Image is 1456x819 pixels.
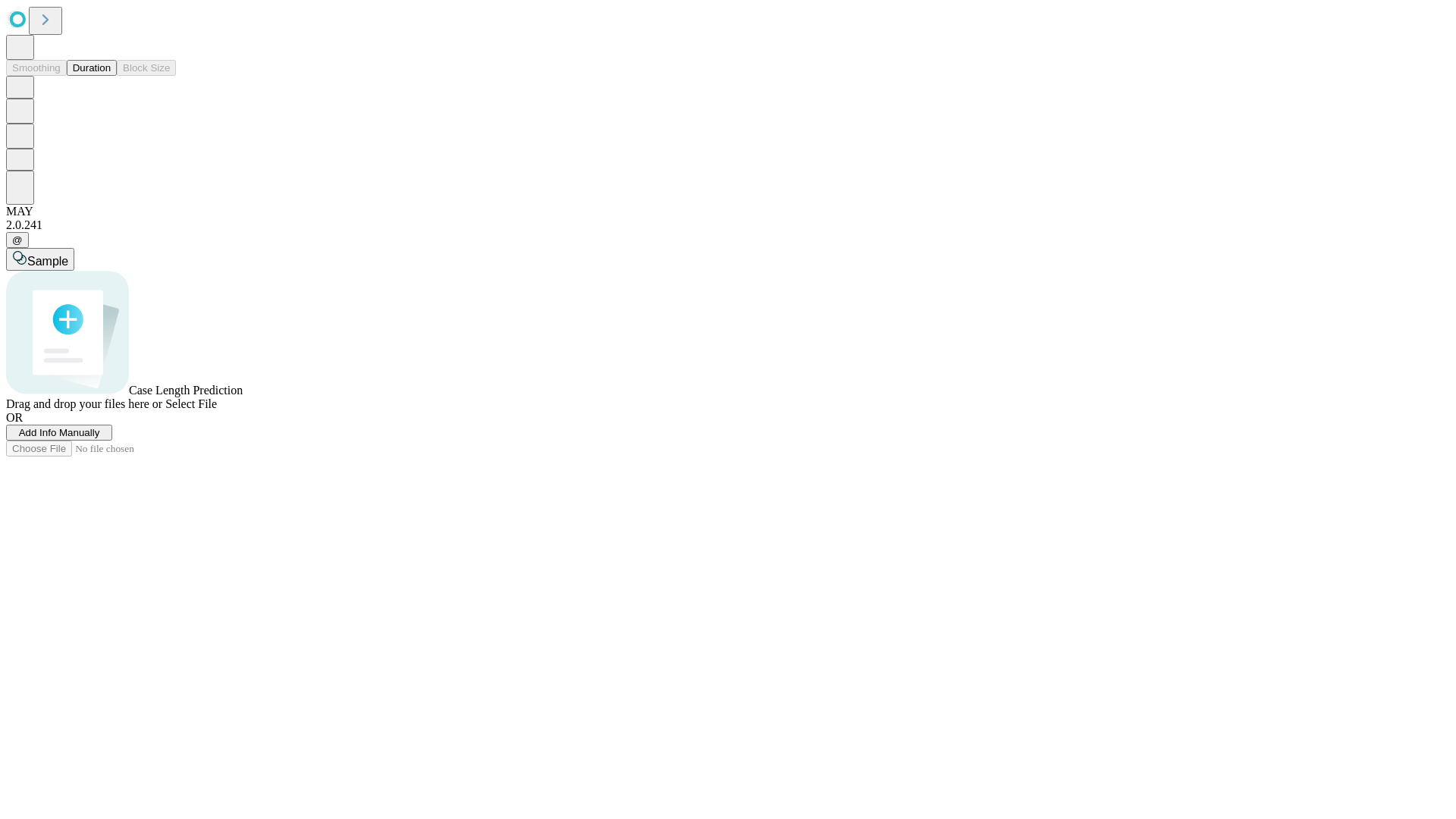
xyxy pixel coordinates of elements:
[6,411,23,424] span: OR
[6,425,112,441] button: Add Info Manually
[67,60,117,76] button: Duration
[12,234,23,246] span: @
[6,232,29,248] button: @
[117,60,176,76] button: Block Size
[6,205,1450,218] div: MAY
[6,248,74,271] button: Sample
[6,397,162,410] span: Drag and drop your files here or
[6,60,67,76] button: Smoothing
[165,397,217,410] span: Select File
[19,427,100,438] span: Add Info Manually
[6,218,1450,232] div: 2.0.241
[27,255,68,268] span: Sample
[129,384,243,397] span: Case Length Prediction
